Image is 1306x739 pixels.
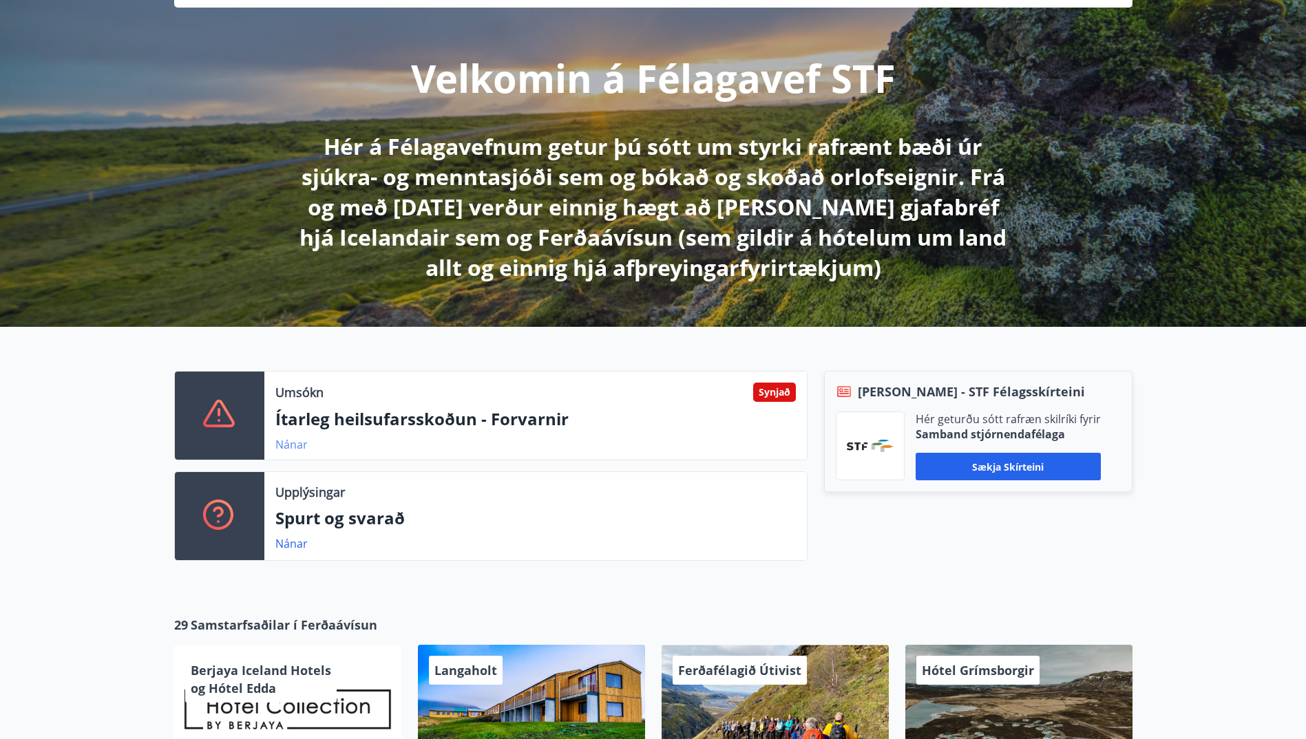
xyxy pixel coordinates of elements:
p: Umsókn [275,383,324,401]
p: Samband stjórnendafélaga [916,427,1101,442]
p: Upplýsingar [275,483,345,501]
button: Sækja skírteini [916,453,1101,480]
span: Ferðafélagið Útivist [678,662,801,678]
a: Nánar [275,437,308,452]
img: vjCaq2fThgY3EUYqSgpjEiBg6WP39ov69hlhuPVN.png [847,440,894,452]
p: Hér geturðu sótt rafræn skilríki fyrir [916,411,1101,427]
p: Velkomin á Félagavef STF [411,52,896,104]
span: [PERSON_NAME] - STF Félagsskírteini [858,383,1085,400]
span: Samstarfsaðilar í Ferðaávísun [191,616,377,634]
span: 29 [174,616,188,634]
a: Nánar [275,536,308,551]
p: Ítarleg heilsufarsskoðun - Forvarnir [275,407,796,431]
span: Langaholt [434,662,497,678]
p: Spurt og svarað [275,506,796,530]
p: Hér á Félagavefnum getur þú sótt um styrki rafrænt bæði úr sjúkra- og menntasjóði sem og bókað og... [290,131,1017,283]
div: Synjað [753,383,796,402]
span: Hótel Grímsborgir [922,662,1034,678]
span: Berjaya Iceland Hotels og Hótel Edda [191,662,331,696]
